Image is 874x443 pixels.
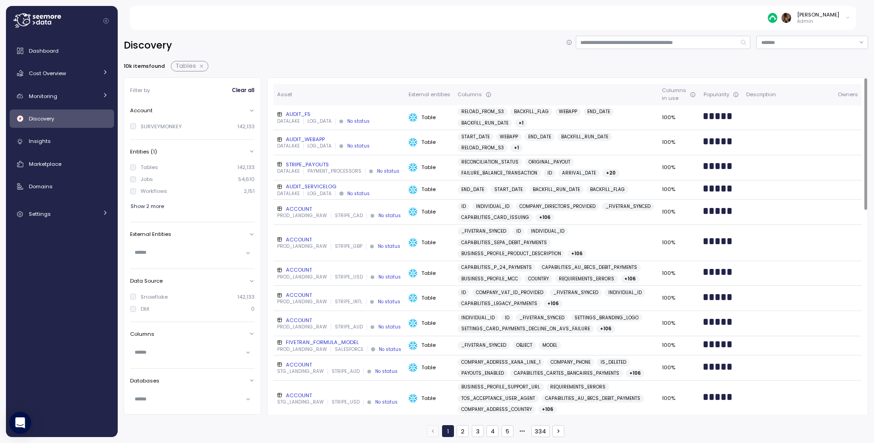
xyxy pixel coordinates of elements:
[629,369,641,377] span: + 106
[251,305,255,312] p: 0
[409,113,450,122] div: Table
[550,383,606,391] span: REQUIREMENTS_ERRORS
[516,227,521,235] span: ID
[277,205,401,219] a: ACCOUNTPROD_LANDING_RAWSTRIPE_CADNo status
[277,243,327,250] p: PROD_LANDING_RAW
[277,392,401,399] div: ACCOUNT
[277,317,401,324] div: ACCOUNT
[547,169,552,177] span: ID
[409,269,450,278] div: Table
[590,186,625,194] span: BACKFILL_FLAG
[571,250,583,258] span: + 106
[505,314,509,322] span: ID
[141,123,182,130] div: SURVEYMONKEY
[409,363,450,372] div: Table
[513,341,536,350] a: OBJECT
[277,266,401,280] a: ACCOUNTPROD_LANDING_RAWSTRIPE_USDNo status
[605,289,645,297] a: INDIVIDUAL_ID
[458,91,655,99] div: Columns
[377,168,399,175] div: No status
[130,230,171,238] p: External Entities
[277,339,401,352] a: FIVETRAN_FORMULA_MODELPROD_LANDING_RAWSALESFORCENo status
[528,133,551,141] span: END_DATE
[547,358,594,366] a: COMPANY_PHONE
[606,202,650,211] span: _FIVETRAN_SYNCED
[544,169,556,177] a: ID
[131,200,164,213] span: Show 2 more
[557,133,612,141] a: BACKFILL_RUN_DATE
[461,144,504,152] span: RELOAD_FROM_S3
[524,275,552,283] a: COUNTRY
[378,274,401,280] div: No status
[141,164,158,171] div: Tables
[378,299,400,305] div: No status
[277,361,401,368] div: ACCOUNT
[461,358,541,366] span: COMPANY_ADDRESS_KANA_LINE_1
[277,110,401,118] div: AUDIT_F5
[458,405,535,414] a: COMPANY_ADDRESS_COUNTRY
[458,275,522,283] a: BUSINESS_PROFILE_MCC
[461,405,532,414] span: COMPANY_ADDRESS_COUNTRY
[378,324,401,330] div: No status
[519,314,564,322] span: _FIVETRAN_SYNCED
[458,250,565,258] a: BUSINESS_PROFILE_PRODUCT_DESCRIPTION
[277,161,401,168] div: STRIPE_PAYOUTS
[584,108,614,116] a: END_DATE
[10,87,114,105] a: Monitoring
[409,341,450,350] div: Table
[553,289,598,297] span: _FIVETRAN_SYNCED
[658,105,699,131] td: 100%
[458,227,510,235] a: _FIVETRAN_SYNCED
[551,358,590,366] span: COMPANY_PHONE
[458,358,544,366] a: COMPANY_ADDRESS_KANA_LINE_1
[606,169,616,177] span: + 20
[375,368,398,375] div: No status
[746,91,830,99] div: Description
[458,369,508,377] a: PAYOUTS_ENABLED
[277,136,401,143] div: AUDIT_WEBAPP
[409,138,450,147] div: Table
[277,339,401,346] div: FIVETRAN_FORMULA_MODEL
[378,243,400,250] div: No status
[237,123,255,130] p: 142,133
[277,91,401,99] div: Asset
[277,236,401,243] div: ACCOUNT
[347,118,370,125] div: No status
[141,305,149,312] div: Dbt
[555,275,618,283] a: REQUIREMENTS_ERRORS
[277,346,327,353] p: PROD_LANDING_RAW
[277,213,327,219] p: PROD_LANDING_RAW
[494,186,523,194] span: START_DATE
[461,213,529,222] span: CAPABILITIES_CARD_ISSUING
[347,143,370,149] div: No status
[277,361,401,375] a: ACCOUNTSTG_LANDING_RAWSTRIPE_AUDNo status
[461,239,547,247] span: CAPABILITIES_SEPA_DEBIT_PAYMENTS
[29,210,51,218] span: Settings
[491,186,526,194] a: START_DATE
[277,183,401,197] a: AUDIT_SERVICELOGDATALAKELOG_DATANo status
[461,133,490,141] span: START_DATE
[461,275,518,283] span: BUSINESS_PROFILE_MCC
[514,144,519,152] span: + 1
[29,183,53,190] span: Domains
[658,311,699,336] td: 100%
[797,18,839,25] p: Admin
[529,158,570,166] span: ORIGINAL_PAYOUT
[461,289,466,297] span: ID
[574,314,639,322] span: SETTINGS_BRANDING_LOGO
[704,91,739,99] div: Popularity
[658,130,699,155] td: 100%
[561,133,608,141] span: BACKFILL_RUN_DATE
[658,336,699,356] td: 100%
[335,243,362,250] p: STRIPE_GBP
[461,250,561,258] span: BUSINESS_PROFILE_PRODUCT_DESCRIPTION
[10,42,114,60] a: Dashboard
[29,160,61,168] span: Marketplace
[555,108,581,116] a: WEBAPP
[335,299,362,305] p: STRIPE_INTL
[586,186,628,194] a: BACKFILL_FLAG
[514,369,619,377] span: CAPABILITIES_CARTES_BANCAIRES_PAYMENTS
[130,107,153,114] p: Account
[545,394,640,403] span: CAPABILITIES_AU_BECS_DEBIT_PAYMENTS
[141,293,168,301] div: Snowflake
